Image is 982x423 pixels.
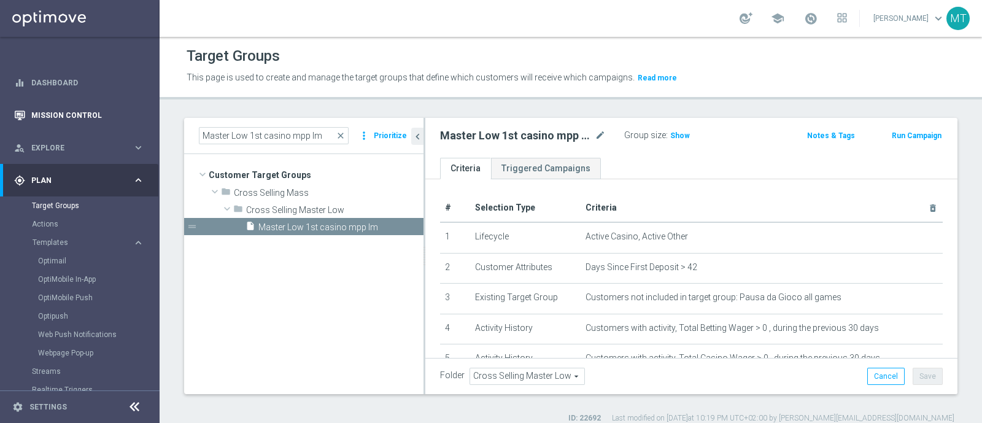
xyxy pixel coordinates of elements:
div: Dashboard [14,66,144,99]
label: Group size [624,130,666,141]
td: 4 [440,314,470,344]
span: Days Since First Deposit > 42 [586,262,697,273]
i: delete_forever [928,203,938,213]
span: school [771,12,784,25]
span: Master Low 1st casino mpp lm [258,222,423,233]
div: Explore [14,142,133,153]
div: OptiMobile Push [38,289,158,307]
i: chevron_left [412,131,423,142]
a: Settings [29,403,67,411]
div: MT [946,7,970,30]
td: Customer Attributes [470,253,581,284]
button: Templates keyboard_arrow_right [32,238,145,247]
span: Show [670,131,690,140]
button: Run Campaign [891,129,943,142]
th: Selection Type [470,194,581,222]
div: Mission Control [14,99,144,131]
td: Existing Target Group [470,284,581,314]
span: keyboard_arrow_down [932,12,945,25]
a: Target Groups [32,201,128,211]
i: keyboard_arrow_right [133,174,144,186]
i: person_search [14,142,25,153]
i: mode_edit [595,128,606,143]
div: Webpage Pop-up [38,344,158,362]
button: chevron_left [411,128,423,145]
i: keyboard_arrow_right [133,142,144,153]
a: OptiMobile In-App [38,274,128,284]
div: Templates [33,239,133,246]
button: Prioritize [372,128,409,144]
span: Customers with activity, Total Casino Wager > 0 , during the previous 30 days [586,353,880,363]
td: 5 [440,344,470,375]
label: : [666,130,668,141]
button: gps_fixed Plan keyboard_arrow_right [14,176,145,185]
span: Explore [31,144,133,152]
div: Optipush [38,307,158,325]
a: Triggered Campaigns [491,158,601,179]
span: Plan [31,177,133,184]
div: Optimail [38,252,158,270]
span: Templates [33,239,120,246]
a: Dashboard [31,66,144,99]
div: Target Groups [32,196,158,215]
a: Realtime Triggers [32,385,128,395]
div: Realtime Triggers [32,381,158,399]
button: Read more [636,71,678,85]
input: Quick find group or folder [199,127,349,144]
button: Cancel [867,368,905,385]
span: Active Casino, Active Other [586,231,688,242]
td: Activity History [470,344,581,375]
label: Folder [440,370,465,381]
div: Web Push Notifications [38,325,158,344]
i: gps_fixed [14,175,25,186]
span: Customers not included in target group: Pausa da Gioco all games [586,292,841,303]
i: insert_drive_file [245,221,255,235]
a: Optipush [38,311,128,321]
button: Save [913,368,943,385]
a: Webpage Pop-up [38,348,128,358]
div: Streams [32,362,158,381]
a: [PERSON_NAME]keyboard_arrow_down [872,9,946,28]
td: Activity History [470,314,581,344]
h1: Target Groups [187,47,280,65]
button: Notes & Tags [806,129,856,142]
i: settings [12,402,23,413]
h2: Master Low 1st casino mpp lm [440,128,592,143]
div: Templates [32,233,158,362]
span: Cross Selling Mass [234,188,423,198]
i: more_vert [358,127,370,144]
a: Optimail [38,256,128,266]
span: Criteria [586,203,617,212]
button: equalizer Dashboard [14,78,145,88]
span: This page is used to create and manage the target groups that define which customers will receive... [187,72,635,82]
a: Streams [32,367,128,376]
span: Customers with activity, Total Betting Wager > 0 , during the previous 30 days [586,323,879,333]
td: 1 [440,222,470,253]
div: Actions [32,215,158,233]
button: person_search Explore keyboard_arrow_right [14,143,145,153]
td: Lifecycle [470,222,581,253]
i: equalizer [14,77,25,88]
i: folder [221,187,231,201]
i: keyboard_arrow_right [133,237,144,249]
a: Web Push Notifications [38,330,128,340]
div: OptiMobile In-App [38,270,158,289]
a: OptiMobile Push [38,293,128,303]
th: # [440,194,470,222]
span: close [336,131,346,141]
a: Actions [32,219,128,229]
div: Plan [14,175,133,186]
i: folder [233,204,243,218]
span: Cross Selling Master Low [246,205,423,215]
span: Customer Target Groups [209,166,423,184]
button: Mission Control [14,111,145,120]
a: Mission Control [31,99,144,131]
a: Criteria [440,158,491,179]
td: 2 [440,253,470,284]
td: 3 [440,284,470,314]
